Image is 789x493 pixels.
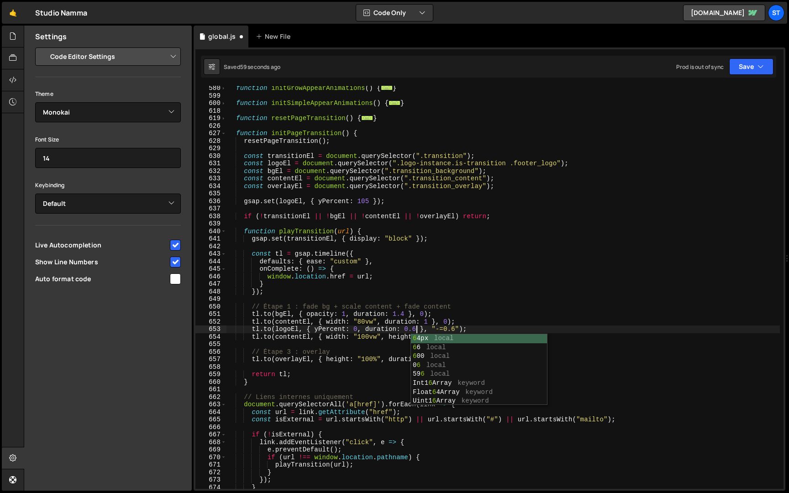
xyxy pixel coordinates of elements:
div: 637 [195,205,226,213]
span: Live Autocompletion [35,241,168,250]
div: 59 seconds ago [240,63,280,71]
div: 674 [195,484,226,492]
div: 659 [195,371,226,378]
div: 646 [195,273,226,281]
div: 669 [195,446,226,454]
div: 668 [195,439,226,446]
div: 670 [195,454,226,462]
div: Saved [224,63,280,71]
div: 631 [195,160,226,168]
div: 647 [195,280,226,288]
div: 671 [195,461,226,469]
div: 645 [195,265,226,273]
div: 663 [195,401,226,409]
div: 634 [195,183,226,190]
div: 652 [195,318,226,326]
div: 599 [195,92,226,100]
div: 633 [195,175,226,183]
label: Keybinding [35,181,65,190]
span: Auto format code [35,274,168,283]
span: ... [381,85,393,90]
div: 636 [195,198,226,205]
div: 649 [195,295,226,303]
label: Font Size [35,135,59,144]
div: 650 [195,303,226,311]
div: 635 [195,190,226,198]
div: 639 [195,220,226,228]
button: Code Only [356,5,433,21]
div: 619 [195,115,226,122]
span: ... [361,115,373,121]
div: 656 [195,348,226,356]
div: 658 [195,363,226,371]
div: 643 [195,250,226,258]
div: 660 [195,378,226,386]
div: 640 [195,228,226,236]
span: ... [389,100,400,105]
div: global.js [208,32,236,41]
div: 600 [195,100,226,107]
label: Theme [35,89,53,99]
div: 657 [195,356,226,363]
div: 653 [195,325,226,333]
div: 662 [195,393,226,401]
div: 672 [195,469,226,477]
div: 638 [195,213,226,220]
div: 673 [195,476,226,484]
h2: Settings [35,31,67,42]
div: 626 [195,122,226,130]
button: Save [729,58,773,75]
div: 651 [195,310,226,318]
div: 644 [195,258,226,266]
div: 655 [195,341,226,348]
div: 641 [195,235,226,243]
div: Prod is out of sync [676,63,724,71]
div: 632 [195,168,226,175]
div: New File [256,32,294,41]
div: 648 [195,288,226,296]
div: 665 [195,416,226,424]
div: 630 [195,152,226,160]
div: 666 [195,424,226,431]
div: 627 [195,130,226,137]
a: St [768,5,784,21]
div: 629 [195,145,226,152]
div: 664 [195,409,226,416]
div: 580 [195,84,226,92]
div: 661 [195,386,226,393]
div: Studio Namma [35,7,87,18]
a: 🤙 [2,2,24,24]
div: 618 [195,107,226,115]
div: 628 [195,137,226,145]
div: 642 [195,243,226,251]
div: 667 [195,431,226,439]
span: Show Line Numbers [35,257,168,267]
div: 654 [195,333,226,341]
a: [DOMAIN_NAME] [683,5,765,21]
